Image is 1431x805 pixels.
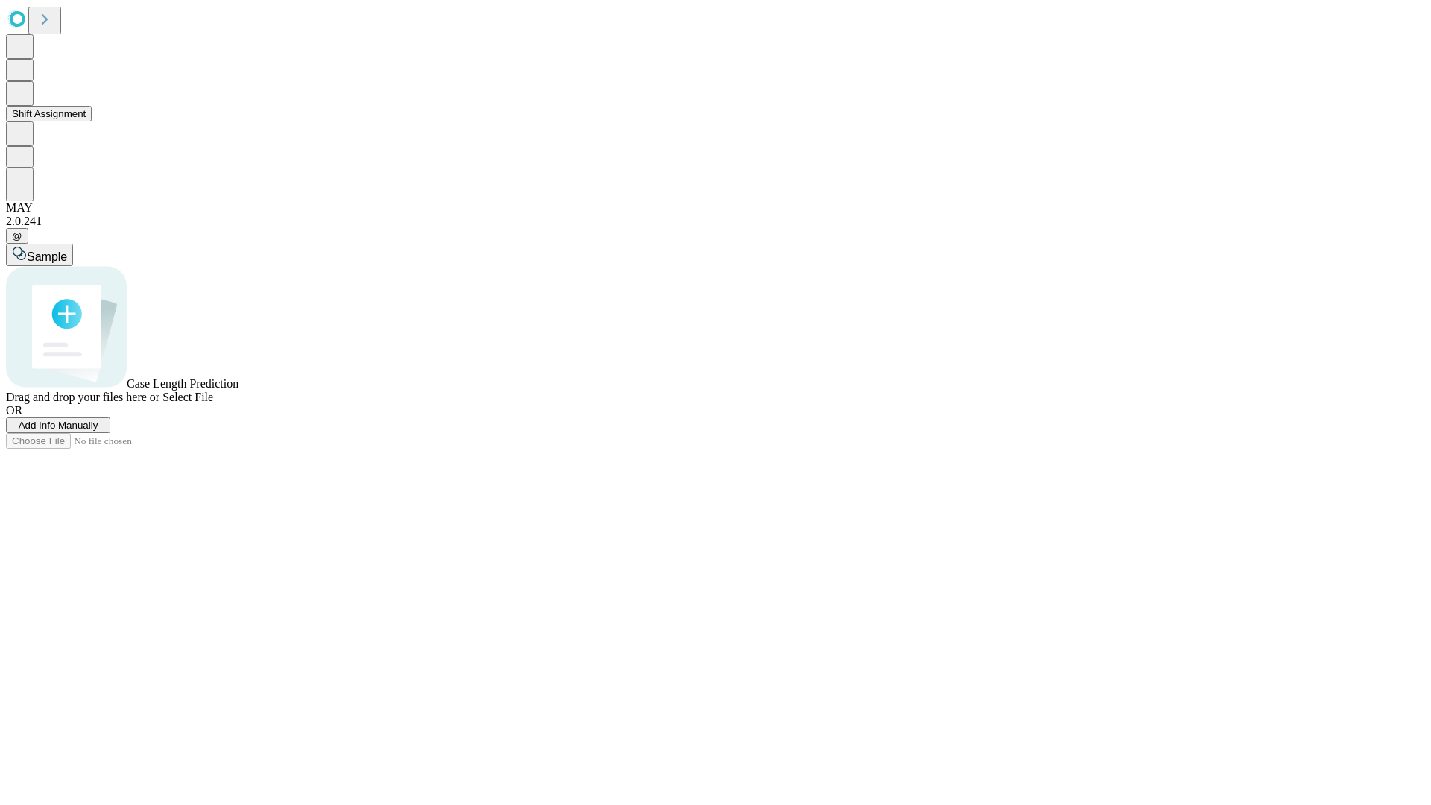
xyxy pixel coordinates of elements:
[127,377,238,390] span: Case Length Prediction
[6,201,1425,215] div: MAY
[6,215,1425,228] div: 2.0.241
[27,250,67,263] span: Sample
[6,244,73,266] button: Sample
[19,420,98,431] span: Add Info Manually
[6,417,110,433] button: Add Info Manually
[6,228,28,244] button: @
[6,106,92,121] button: Shift Assignment
[6,391,159,403] span: Drag and drop your files here or
[162,391,213,403] span: Select File
[6,404,22,417] span: OR
[12,230,22,241] span: @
